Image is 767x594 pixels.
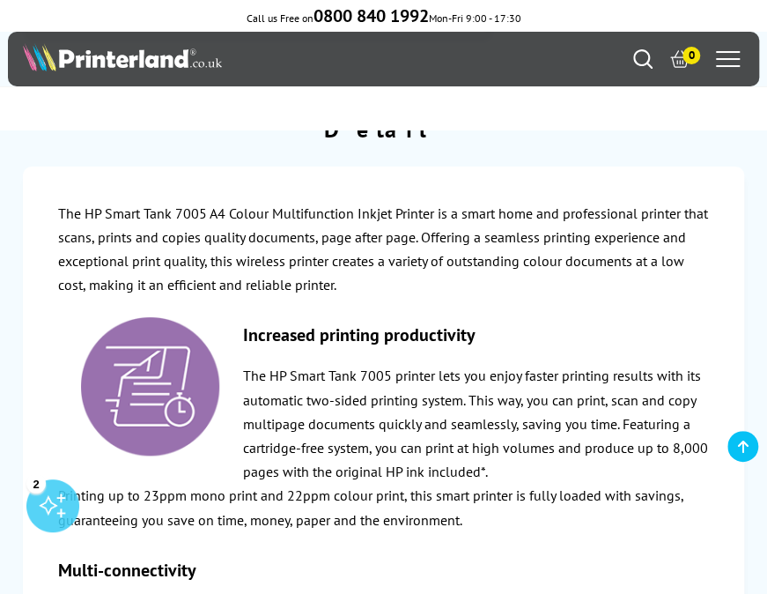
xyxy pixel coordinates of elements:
[58,323,709,346] h3: Increased printing productivity
[313,11,429,25] a: 0800 840 1992
[58,559,709,582] h3: Multi-connectivity
[670,49,690,69] a: 0
[58,202,709,298] p: The HP Smart Tank 7005 A4 Colour Multifunction Inkjet Printer is a smart home and professional pr...
[58,484,709,531] p: Printing up to 23ppm mono print and 22ppm colour print, this smart printer is fully loaded with s...
[682,47,700,64] span: 0
[633,49,653,69] a: Search
[23,43,222,71] img: Printerland Logo
[313,4,429,27] b: 0800 840 1992
[79,315,222,457] img: HP-SmartTank-PrintSpeed-170.png
[58,364,709,484] p: The HP Smart Tank 7005 printer lets you enjoy faster printing results with its automatic two-side...
[23,43,383,75] a: Printerland Logo
[26,473,46,493] div: 2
